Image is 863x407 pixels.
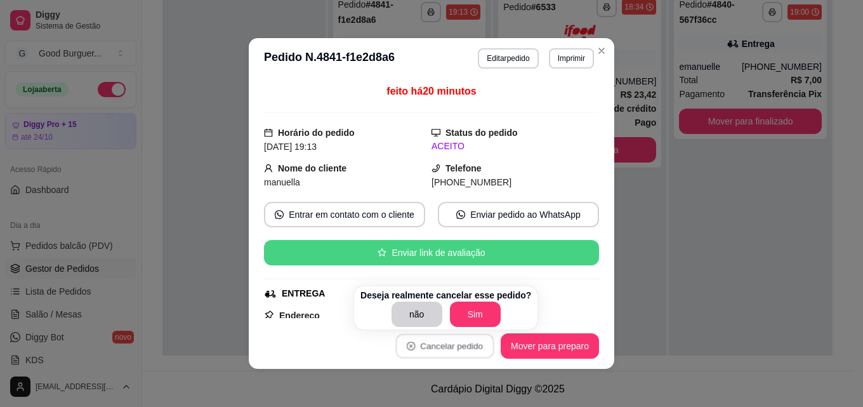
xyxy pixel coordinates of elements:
span: star [378,248,386,257]
button: starEnviar link de avaliação [264,240,599,265]
span: manuella [264,177,300,187]
span: phone [431,164,440,173]
span: desktop [431,128,440,137]
button: não [392,302,442,327]
span: user [264,164,273,173]
span: whats-app [275,210,284,219]
strong: Status do pedido [445,128,518,138]
span: feito há 20 minutos [386,86,476,97]
strong: Endereço [279,310,320,321]
button: Editarpedido [478,48,538,69]
button: Close [591,41,612,61]
span: pushpin [264,310,274,320]
button: Imprimir [549,48,594,69]
button: Sim [450,302,501,327]
strong: Horário do pedido [278,128,355,138]
button: close-circleCancelar pedido [395,334,494,359]
span: [DATE] 19:13 [264,142,317,152]
button: whats-appEntrar em contato com o cliente [264,202,425,227]
div: ACEITO [431,140,599,153]
span: calendar [264,128,273,137]
strong: Telefone [445,163,482,173]
span: close-circle [407,342,416,350]
div: ENTREGA [282,287,325,300]
strong: Nome do cliente [278,163,346,173]
span: [PHONE_NUMBER] [431,177,511,187]
h3: Pedido N. 4841-f1e2d8a6 [264,48,395,69]
span: whats-app [456,210,465,219]
button: whats-appEnviar pedido ao WhatsApp [438,202,599,227]
p: Deseja realmente cancelar esse pedido? [360,289,531,302]
button: Mover para preparo [501,333,599,359]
